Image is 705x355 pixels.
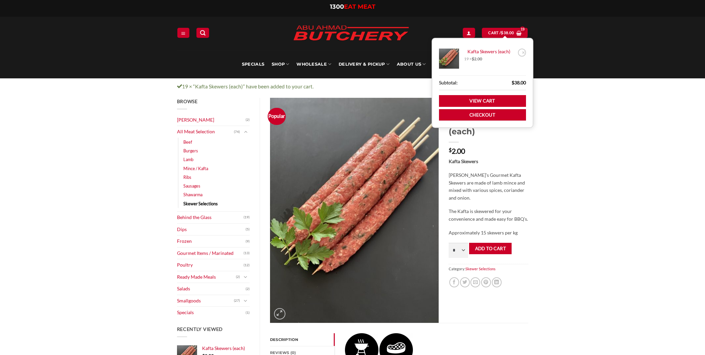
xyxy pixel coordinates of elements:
[274,308,285,319] a: Zoom
[177,307,246,318] a: Specials
[177,271,236,283] a: Ready Made Meals
[234,296,240,306] span: (27)
[439,95,526,107] a: View cart
[492,277,502,287] a: Share on LinkedIn
[464,56,482,62] span: 19 ×
[296,50,331,78] a: Wholesale
[397,50,426,78] a: About Us
[236,272,240,282] span: (2)
[177,212,244,223] a: Behind the Glass
[465,267,496,271] a: Skewer Selections
[183,173,191,182] a: Ribs
[501,30,514,35] bdi: 38.00
[470,277,480,287] a: Email to a Friend
[449,229,528,237] p: Approximately 15 skewers per kg
[488,30,514,36] span: Cart /
[177,259,244,271] a: Poultry
[183,190,202,199] a: Shawarma
[481,277,491,287] a: Pin on Pinterest
[449,208,528,223] p: The Kafta is skewered for your convenience and made easy for BBQ’s.
[183,164,208,173] a: Mince / Kafta
[469,243,512,255] button: Add to cart
[242,50,264,78] a: Specials
[501,30,503,36] span: $
[344,3,375,10] span: EAT MEAT
[177,126,234,138] a: All Meat Selection
[244,212,250,222] span: (19)
[246,224,250,234] span: (5)
[330,3,344,10] span: 1300
[512,80,526,85] bdi: 38.00
[177,114,246,126] a: [PERSON_NAME]
[472,56,482,61] bdi: 2.00
[177,326,223,332] span: Recently Viewed
[242,273,250,281] button: Toggle
[287,21,415,46] img: Abu Ahmad Butchery
[196,28,209,38] a: Search
[234,127,240,137] span: (74)
[177,98,198,104] span: Browse
[518,49,526,57] a: Remove Kafta Skewers (each) from cart
[439,109,526,121] a: Checkout
[460,277,470,287] a: Share on Twitter
[202,345,250,351] a: Kafta Skewers (each)
[177,235,246,247] a: Frozen
[270,98,439,323] img: Kafta Skewers (each)
[449,171,528,202] p: [PERSON_NAME]’s Gourmet Kafta Skewers are made of lamb mince and mixed with various spices, coria...
[246,308,250,318] span: (1)
[449,158,478,164] strong: Kafta Skewers
[177,224,246,235] a: Dips
[242,128,250,136] button: Toggle
[177,247,244,259] a: Gourmet Items / Marinated
[177,283,246,295] a: Salads
[512,80,514,85] span: $
[244,248,250,258] span: (13)
[246,284,250,294] span: (2)
[183,155,193,164] a: Lamb
[449,147,452,153] span: $
[330,3,375,10] a: 1300EAT MEAT
[463,28,475,38] a: Login
[177,295,234,307] a: Smallgoods
[449,264,528,274] span: Category:
[449,147,465,155] bdi: 2.00
[272,50,289,78] a: SHOP
[449,277,459,287] a: Share on Facebook
[172,82,533,91] div: 19 × “Kafta Skewers (each)” have been added to your cart.
[202,345,245,351] span: Kafta Skewers (each)
[482,28,528,38] a: View cart
[183,182,200,190] a: Sausages
[472,56,474,61] span: $
[246,115,250,125] span: (2)
[177,28,189,38] a: Menu
[464,49,516,55] a: Kafta Skewers (each)
[183,199,218,208] a: Skewer Selections
[270,333,335,346] a: Description
[183,138,192,146] a: Beef
[183,146,198,155] a: Burgers
[244,260,250,270] span: (12)
[439,79,458,87] strong: Subtotal:
[339,50,389,78] a: Delivery & Pickup
[242,297,250,304] button: Toggle
[246,236,250,246] span: (9)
